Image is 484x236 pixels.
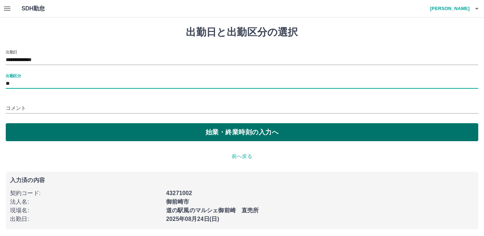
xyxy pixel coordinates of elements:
[6,153,478,160] p: 前へ戻る
[166,190,192,196] b: 43271002
[6,49,17,55] label: 出勤日
[166,207,259,213] b: 道の駅風のマルシェ御前崎 直売所
[166,216,219,222] b: 2025年08月24日(日)
[10,189,162,198] p: 契約コード :
[6,26,478,38] h1: 出勤日と出勤区分の選択
[6,123,478,141] button: 始業・終業時刻の入力へ
[10,215,162,223] p: 出勤日 :
[10,198,162,206] p: 法人名 :
[10,177,474,183] p: 入力済の内容
[10,206,162,215] p: 現場名 :
[166,199,189,205] b: 御前崎市
[6,73,21,78] label: 出勤区分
